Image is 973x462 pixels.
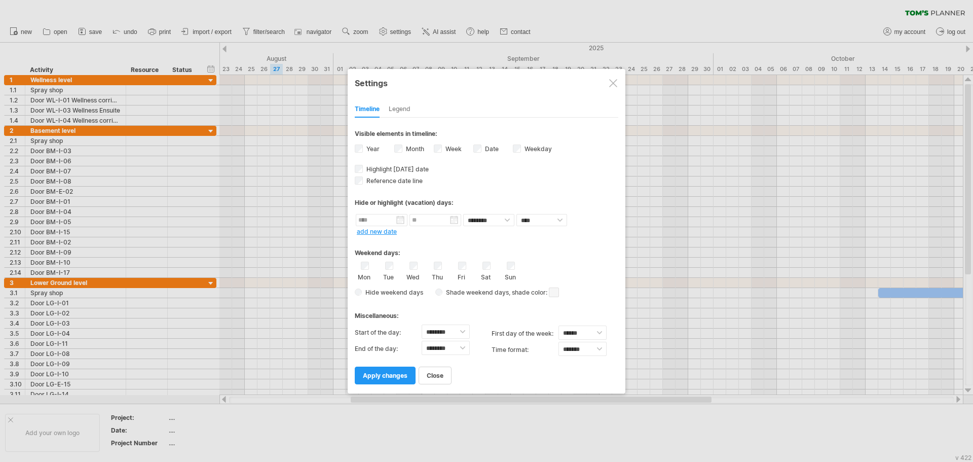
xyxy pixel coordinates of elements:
[355,74,618,92] div: Settings
[364,145,380,153] label: Year
[355,199,618,206] div: Hide or highlight (vacation) days:
[479,271,492,281] label: Sat
[509,287,559,299] span: , shade color:
[389,101,410,118] div: Legend
[492,326,558,342] label: first day of the week:
[404,145,424,153] label: Month
[355,101,380,118] div: Timeline
[492,342,558,358] label: Time format:
[364,177,423,185] span: Reference date line
[355,130,618,140] div: Visible elements in timeline:
[427,372,443,379] span: close
[431,271,443,281] label: Thu
[443,145,462,153] label: Week
[455,271,468,281] label: Fri
[549,288,559,297] span: click here to change the shade color
[355,325,422,341] label: Start of the day:
[504,271,516,281] label: Sun
[406,271,419,281] label: Wed
[358,271,370,281] label: Mon
[364,165,429,173] span: Highlight [DATE] date
[442,289,509,296] span: Shade weekend days
[355,302,618,322] div: Miscellaneous:
[419,367,452,384] a: close
[522,145,552,153] label: Weekday
[483,145,499,153] label: Date
[357,228,397,235] a: add new date
[355,341,422,357] label: End of the day:
[355,367,416,384] a: apply changes
[355,239,618,259] div: Weekend days:
[363,372,407,379] span: apply changes
[362,289,423,296] span: Hide weekend days
[382,271,395,281] label: Tue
